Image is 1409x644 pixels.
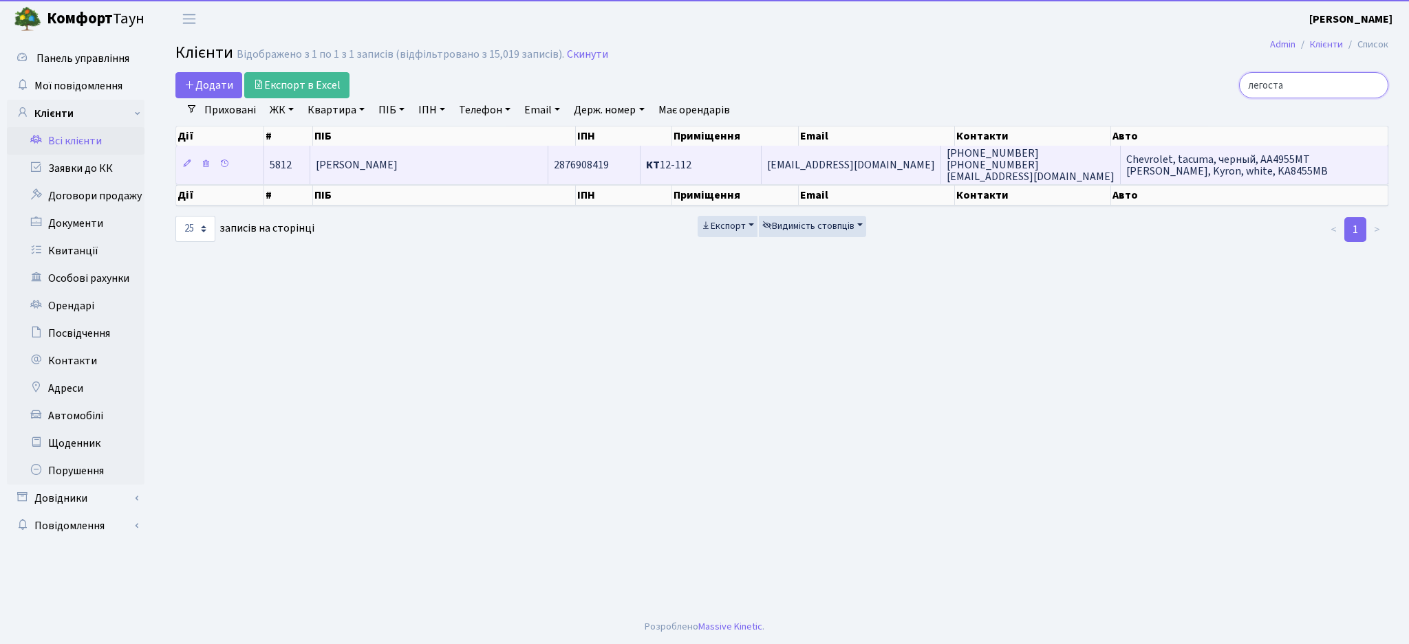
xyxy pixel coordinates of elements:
[799,185,955,206] th: Email
[184,78,233,93] span: Додати
[7,182,144,210] a: Договори продажу
[270,157,292,173] span: 5812
[264,185,313,206] th: #
[767,157,935,173] span: [EMAIL_ADDRESS][DOMAIN_NAME]
[1309,11,1392,27] a: [PERSON_NAME]
[7,457,144,485] a: Порушення
[7,100,144,127] a: Клієнти
[7,155,144,182] a: Заявки до КК
[1343,37,1388,52] li: Список
[7,320,144,347] a: Посвідчення
[175,41,233,65] span: Клієнти
[576,185,672,206] th: ІПН
[175,72,242,98] a: Додати
[7,375,144,402] a: Адреси
[701,219,746,233] span: Експорт
[568,98,649,122] a: Держ. номер
[7,72,144,100] a: Мої повідомлення
[799,126,955,146] th: Email
[1344,217,1366,242] a: 1
[176,126,264,146] th: Дії
[175,216,215,242] select: записів на сторінці
[302,98,370,122] a: Квартира
[567,48,608,61] a: Скинути
[313,126,577,146] th: ПІБ
[172,8,206,30] button: Переключити навігацію
[955,126,1111,146] th: Контакти
[7,210,144,237] a: Документи
[698,216,757,237] button: Експорт
[1111,185,1388,206] th: Авто
[176,185,264,206] th: Дії
[646,157,691,173] span: 12-112
[519,98,566,122] a: Email
[554,157,609,173] span: 2876908419
[1270,37,1295,52] a: Admin
[7,265,144,292] a: Особові рахунки
[1310,37,1343,52] a: Клієнти
[316,157,398,173] span: [PERSON_NAME]
[762,219,854,233] span: Видимість стовпців
[453,98,516,122] a: Телефон
[645,619,764,634] div: Розроблено .
[653,98,735,122] a: Має орендарів
[1239,72,1388,98] input: Пошук...
[698,619,762,634] a: Massive Kinetic
[7,45,144,72] a: Панель управління
[373,98,410,122] a: ПІБ
[576,126,672,146] th: ІПН
[759,216,866,237] button: Видимість стовпців
[1309,12,1392,27] b: [PERSON_NAME]
[1111,126,1388,146] th: Авто
[947,146,1115,184] span: [PHONE_NUMBER] [PHONE_NUMBER] [EMAIL_ADDRESS][DOMAIN_NAME]
[1126,152,1328,179] span: Chevrolet, tacuma, черный, AA4955MT [PERSON_NAME], Kyron, white, KA8455MB
[36,51,129,66] span: Панель управління
[7,512,144,540] a: Повідомлення
[34,78,122,93] span: Мої повідомлення
[672,185,799,206] th: Приміщення
[313,185,577,206] th: ПІБ
[7,127,144,155] a: Всі клієнти
[955,185,1111,206] th: Контакти
[672,126,799,146] th: Приміщення
[1249,30,1409,59] nav: breadcrumb
[47,8,113,30] b: Комфорт
[237,48,564,61] div: Відображено з 1 по 1 з 1 записів (відфільтровано з 15,019 записів).
[7,430,144,457] a: Щоденник
[264,126,313,146] th: #
[199,98,261,122] a: Приховані
[7,292,144,320] a: Орендарі
[7,485,144,512] a: Довідники
[646,157,660,173] b: КТ
[244,72,349,98] a: Експорт в Excel
[7,402,144,430] a: Автомобілі
[47,8,144,31] span: Таун
[7,347,144,375] a: Контакти
[7,237,144,265] a: Квитанції
[14,5,41,33] img: logo.png
[413,98,451,122] a: ІПН
[175,216,314,242] label: записів на сторінці
[264,98,299,122] a: ЖК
